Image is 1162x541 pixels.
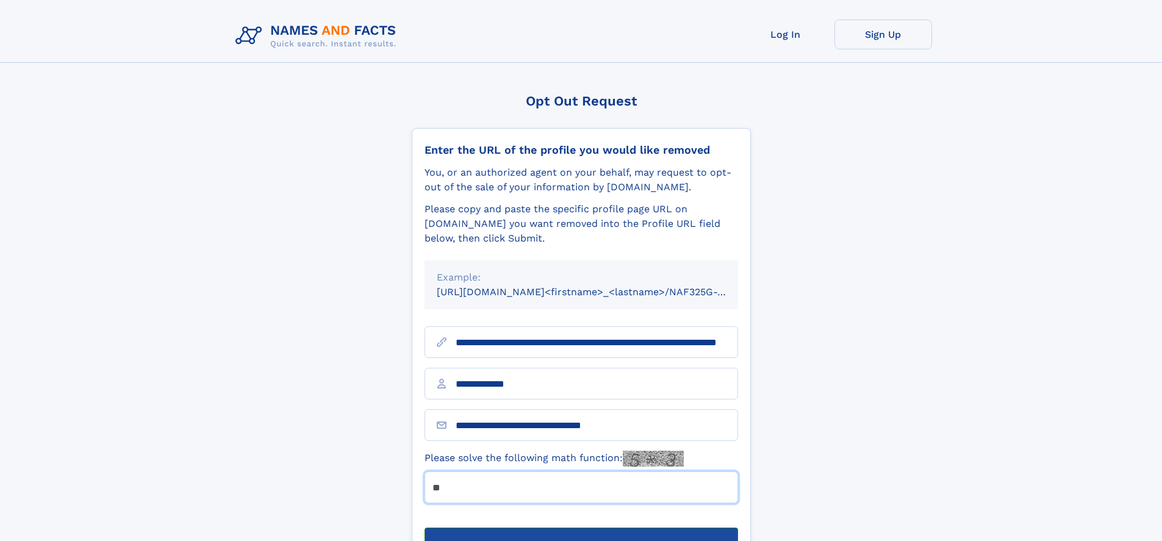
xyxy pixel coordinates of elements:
[231,20,406,52] img: Logo Names and Facts
[834,20,932,49] a: Sign Up
[737,20,834,49] a: Log In
[437,286,761,298] small: [URL][DOMAIN_NAME]<firstname>_<lastname>/NAF325G-xxxxxxxx
[437,270,726,285] div: Example:
[425,143,738,157] div: Enter the URL of the profile you would like removed
[425,451,684,467] label: Please solve the following math function:
[425,202,738,246] div: Please copy and paste the specific profile page URL on [DOMAIN_NAME] you want removed into the Pr...
[412,93,751,109] div: Opt Out Request
[425,165,738,195] div: You, or an authorized agent on your behalf, may request to opt-out of the sale of your informatio...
